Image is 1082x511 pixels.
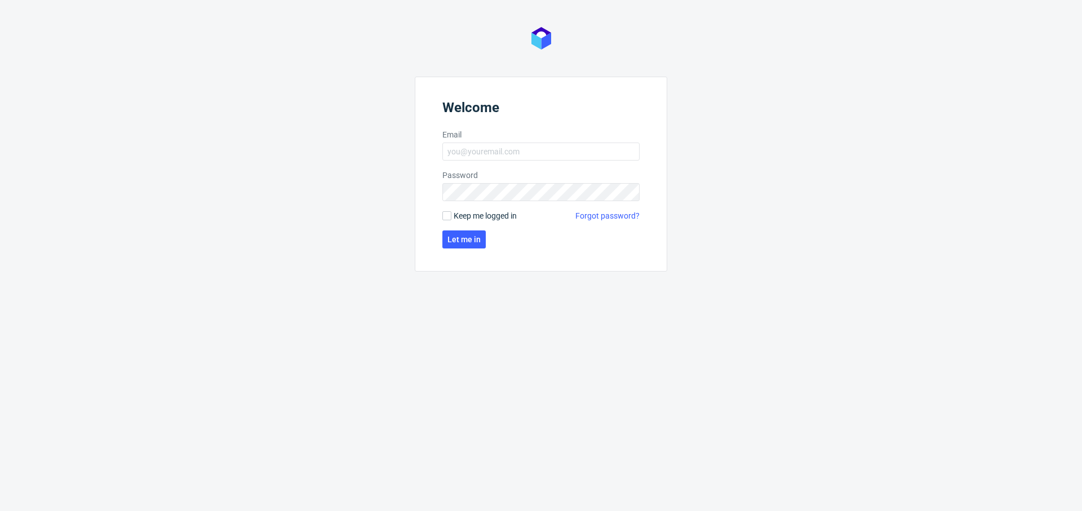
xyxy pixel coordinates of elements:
span: Let me in [447,235,481,243]
span: Keep me logged in [454,210,517,221]
input: you@youremail.com [442,143,640,161]
button: Let me in [442,230,486,248]
a: Forgot password? [575,210,640,221]
label: Email [442,129,640,140]
label: Password [442,170,640,181]
header: Welcome [442,100,640,120]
